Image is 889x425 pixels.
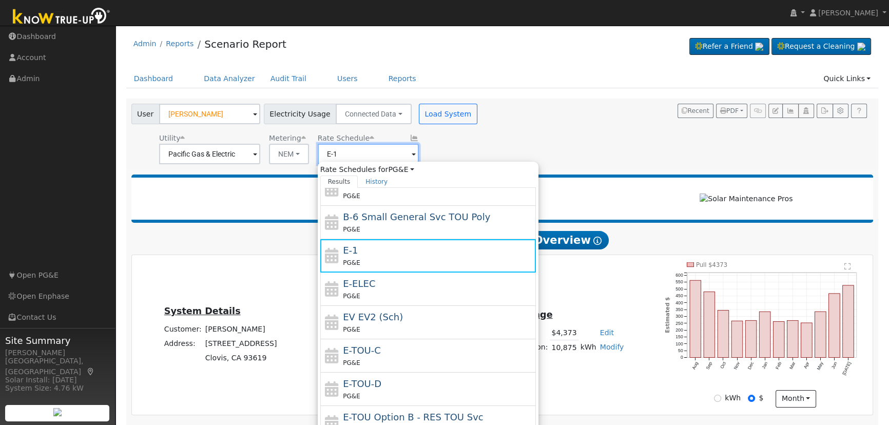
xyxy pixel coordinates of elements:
span: Electric Vehicle EV2 (Sch) [343,312,403,322]
rect: onclick="" [787,321,798,358]
button: month [776,390,816,408]
img: retrieve [755,43,763,51]
input: $ [748,395,755,402]
span: Rate Schedules for [320,164,414,175]
rect: onclick="" [690,280,701,357]
a: Reports [381,69,424,88]
td: kWh [578,340,598,355]
button: Login As [798,104,814,118]
div: Utility [159,133,260,144]
i: Show Help [593,237,602,245]
rect: onclick="" [801,323,813,358]
text: Dec [746,361,755,371]
text: 0 [681,355,683,360]
td: Address: [162,337,203,351]
input: Select a Rate Schedule [318,144,419,164]
span: PDF [720,107,739,114]
span: E-TOU Option B - Residential Time of Use Service (All Baseline Regions) [343,412,483,422]
div: Solar Install: [DATE] [5,375,110,385]
text: Estimated $ [664,297,670,333]
rect: onclick="" [731,321,743,357]
u: System Details [164,306,241,316]
img: Know True-Up [8,6,115,29]
text: 350 [675,307,683,312]
span: Site Summary [5,334,110,347]
text: Feb [775,361,782,370]
button: Recent [678,104,713,118]
span: PG&E [343,293,360,300]
button: Multi-Series Graph [782,104,798,118]
text: Apr [803,361,810,370]
span: B-6 Small General Service TOU Poly Phase [343,211,490,222]
span: B-10 Medium General Demand Service (Primary Voltage) [343,178,505,189]
span: PG&E [343,226,360,233]
a: Dashboard [126,69,181,88]
button: Settings [833,104,848,118]
text: Nov [732,361,741,371]
div: System Size: 4.76 kW [5,383,110,394]
span: E-ELEC [343,278,375,289]
text: Mar [788,361,796,370]
td: [STREET_ADDRESS] [203,337,279,351]
span: Electricity Usage [264,104,336,124]
a: History [358,176,395,188]
a: PG&E [388,165,414,173]
button: Load System [419,104,477,124]
span: E-TOU-C [343,345,381,356]
text: May [816,361,824,371]
rect: onclick="" [704,292,715,357]
span: PG&E [343,192,360,200]
u: Annual Usage [482,310,552,320]
a: Data Analyzer [196,69,263,88]
a: Help Link [851,104,867,118]
span: PG&E [343,326,360,333]
div: [PERSON_NAME] [5,347,110,358]
td: Customer: [162,322,203,337]
rect: onclick="" [829,294,840,358]
a: Edit [600,329,614,337]
rect: onclick="" [843,285,854,358]
text: Aug [691,361,699,370]
button: Edit User [768,104,783,118]
a: Scenario Report [204,38,286,50]
text: 400 [675,300,683,305]
text: 500 [675,286,683,292]
a: Request a Cleaning [771,38,871,55]
img: Solar Maintenance Pros [700,194,793,204]
text:  [845,263,852,270]
rect: onclick="" [759,312,770,357]
h2: Scenario Report [142,183,619,200]
a: Users [330,69,365,88]
img: retrieve [53,408,62,416]
input: kWh [714,395,721,402]
button: NEM [269,144,309,164]
text: Sep [705,361,713,370]
span: PG&E [343,359,360,366]
input: Select a User [159,104,260,124]
text: 550 [675,280,683,285]
span: User [131,104,160,124]
a: Audit Trail [263,69,314,88]
text: [DATE] [841,361,852,376]
label: kWh [725,393,741,403]
button: Connected Data [336,104,412,124]
text: Jan [761,361,768,370]
text: Oct [719,361,727,370]
span: PG&E [343,393,360,400]
a: Modify [600,343,624,351]
text: 600 [675,273,683,278]
td: $4,373 [550,325,578,340]
a: Admin [133,40,157,48]
a: Reports [166,40,194,48]
text: 100 [675,341,683,346]
span: Alias: E1 [318,134,374,142]
label: $ [759,393,763,403]
span: PG&E [343,259,360,266]
text: Pull $4373 [696,261,727,268]
a: Map [86,368,95,376]
input: Select a Utility [159,144,260,164]
td: [PERSON_NAME] [203,322,279,337]
img: retrieve [857,43,865,51]
td: 10,875 [550,340,578,355]
a: Results [320,176,358,188]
